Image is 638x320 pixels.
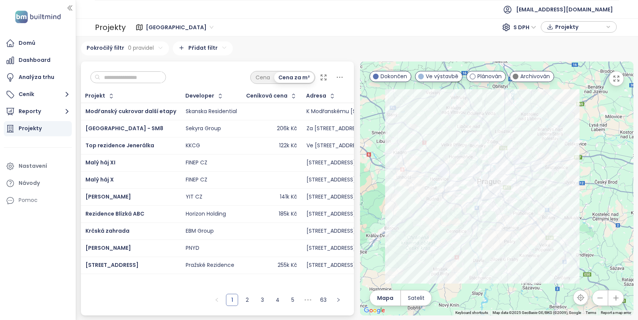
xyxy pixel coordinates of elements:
[274,72,314,83] div: Cena za m²
[19,124,42,133] div: Projekty
[186,245,199,252] div: PNYD
[336,298,341,302] span: right
[302,294,314,306] span: •••
[85,159,115,166] a: Malý háj XI
[455,310,488,315] button: Keyboard shortcuts
[306,177,355,183] div: [STREET_ADDRESS]
[306,159,355,166] div: [STREET_ADDRESS]
[280,194,297,200] div: 141k Kč
[362,306,387,315] a: Open this area in Google Maps (opens a new window)
[211,294,223,306] button: left
[186,159,207,166] div: FINEP CZ
[4,104,72,119] button: Reporty
[186,211,226,218] div: Horizon Holding
[278,262,297,269] div: 255k Kč
[186,177,207,183] div: FINEP CZ
[306,108,400,115] div: K Modřanskému [STREET_ADDRESS]
[362,306,387,315] img: Google
[19,55,51,65] div: Dashboard
[185,93,214,98] div: Developer
[4,36,72,51] a: Domů
[85,107,176,115] a: Modřanský cukrovar další etapy
[173,41,233,55] div: Přidat filtr
[85,142,154,149] a: Top rezidence Jenerálka
[85,193,131,200] a: [PERSON_NAME]
[215,298,219,302] span: left
[426,72,458,80] span: Ve výstavbě
[272,294,284,306] li: 4
[279,142,297,149] div: 122k Kč
[332,294,344,306] button: right
[85,261,139,269] a: [STREET_ADDRESS]
[95,20,126,35] div: Projekty
[306,194,355,200] div: [STREET_ADDRESS]
[85,176,114,183] a: Malý háj X
[186,142,200,149] div: KKCG
[545,21,613,33] div: button
[186,228,214,235] div: EBM Group
[332,294,344,306] li: Následující strana
[242,294,253,306] a: 2
[493,311,581,315] span: Map data ©2025 GeoBasis-DE/BKG (©2009), Google
[186,125,221,132] div: Sekyra Group
[186,262,234,269] div: Pražské Rezidence
[85,227,129,235] a: Krčská zahrada
[586,311,596,315] a: Terms (opens in new tab)
[19,161,47,171] div: Nastavení
[306,211,355,218] div: [STREET_ADDRESS]
[4,159,72,174] a: Nastavení
[4,53,72,68] a: Dashboard
[85,93,105,98] div: Projekt
[317,294,329,306] li: 63
[306,93,326,98] div: Adresa
[306,245,355,252] div: [STREET_ADDRESS]
[246,93,287,98] div: Ceníková cena
[306,228,355,235] div: [STREET_ADDRESS]
[306,262,355,269] div: [STREET_ADDRESS]
[257,294,268,306] a: 3
[513,22,536,33] span: S DPH
[477,72,502,80] span: Plánován
[4,176,72,191] a: Návody
[251,72,274,83] div: Cena
[4,87,72,102] button: Ceník
[85,210,144,218] a: Rezidence Blízká ABC
[377,294,393,302] span: Mapa
[226,294,238,306] a: 1
[19,73,54,82] div: Analýza trhu
[272,294,283,306] a: 4
[306,125,363,132] div: Za [STREET_ADDRESS]
[19,195,38,205] div: Pomoc
[302,294,314,306] li: Následujících 5 stran
[4,193,72,208] div: Pomoc
[279,211,297,218] div: 185k Kč
[4,70,72,85] a: Analýza trhu
[287,294,298,306] a: 5
[128,44,154,52] span: 0 pravidel
[211,294,223,306] li: Předchozí strana
[401,290,431,306] button: Satelit
[370,290,400,306] button: Mapa
[306,142,364,149] div: Ve [STREET_ADDRESS]
[516,0,613,19] span: [EMAIL_ADDRESS][DOMAIN_NAME]
[85,244,131,252] a: [PERSON_NAME]
[4,121,72,136] a: Projekty
[85,125,163,132] a: [GEOGRAPHIC_DATA] - SM8
[601,311,631,315] a: Report a map error
[256,294,268,306] li: 3
[277,125,297,132] div: 206k Kč
[408,294,425,302] span: Satelit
